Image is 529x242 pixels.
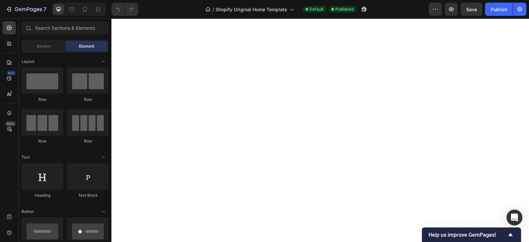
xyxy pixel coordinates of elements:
div: Row [67,138,109,144]
iframe: Design area [111,19,529,242]
span: Published [335,6,353,12]
button: Show survey - Help us improve GemPages! [428,231,514,239]
span: Save [466,7,477,12]
button: 7 [3,3,49,16]
span: Layout [21,59,34,64]
span: Element [79,43,94,49]
span: / [213,6,214,13]
div: Heading [21,192,63,198]
input: Search Sections & Elements [21,21,109,34]
span: Text [21,154,30,160]
button: Publish [485,3,513,16]
div: Row [21,97,63,102]
span: Section [37,43,51,49]
div: Text Block [67,192,109,198]
div: Row [67,97,109,102]
span: Toggle open [98,56,109,67]
div: Undo/Redo [111,3,138,16]
span: Toggle open [98,152,109,163]
p: 7 [43,5,46,13]
div: Row [21,138,63,144]
span: Help us improve GemPages! [428,232,507,238]
div: Beta [5,121,16,126]
span: Default [309,6,323,12]
span: Shopify Original Home Template [216,6,287,13]
span: Toggle open [98,206,109,217]
span: Button [21,209,34,215]
div: Open Intercom Messenger [507,210,522,225]
div: 450 [6,70,16,76]
div: Publish [491,6,507,13]
button: Save [461,3,482,16]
